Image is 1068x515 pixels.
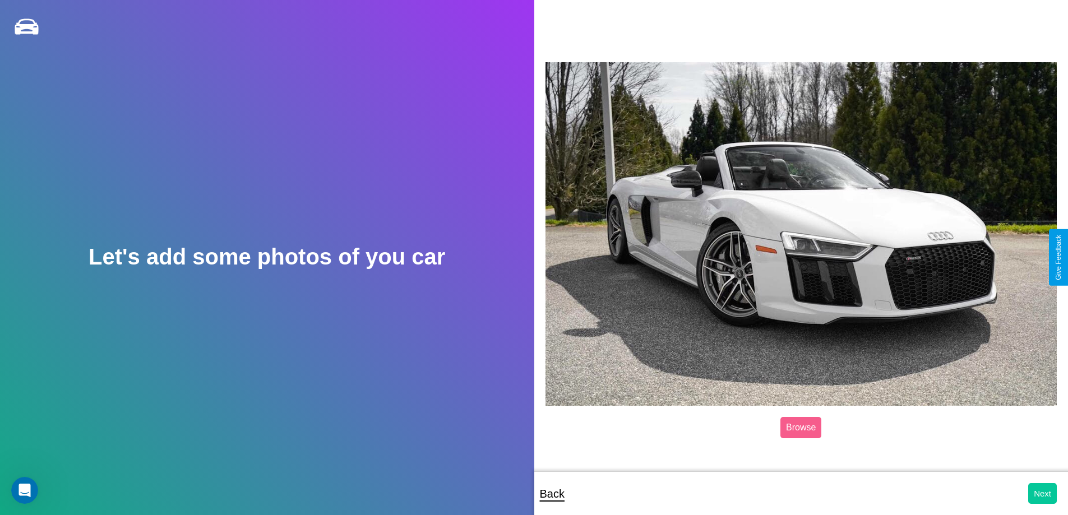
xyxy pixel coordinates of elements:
[89,244,445,270] h2: Let's add some photos of you car
[1028,483,1057,504] button: Next
[1055,235,1062,280] div: Give Feedback
[540,484,565,504] p: Back
[11,477,38,504] iframe: Intercom live chat
[545,62,1057,406] img: posted
[780,417,821,438] label: Browse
